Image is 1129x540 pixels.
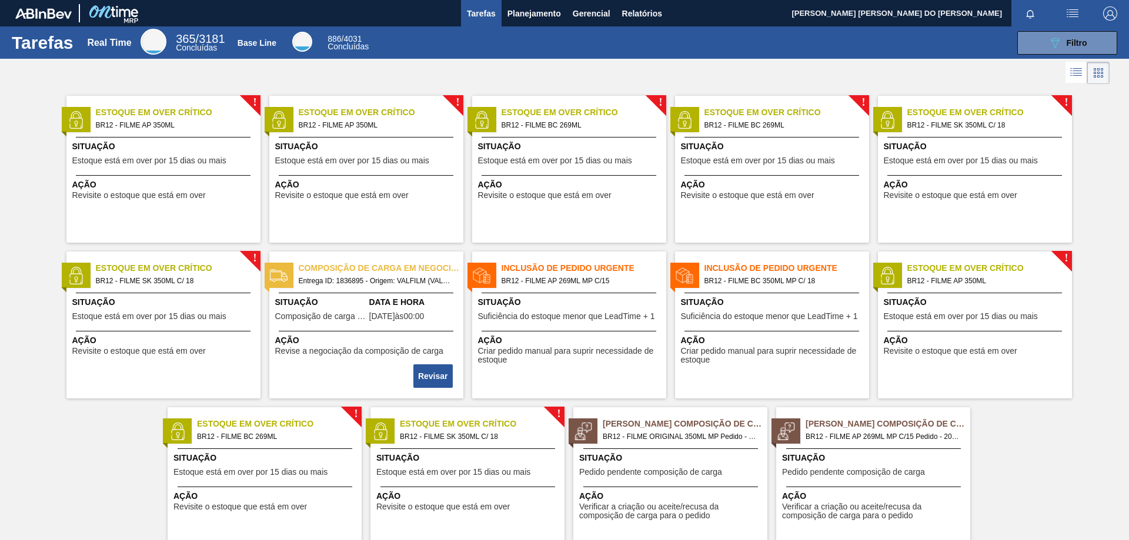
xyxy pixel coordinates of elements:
img: TNhmsLtSVTkK8tSr43FrP2fwEKptu5GPRR3wAAAABJRU5ErkJggg== [15,8,72,19]
span: ! [1064,98,1068,107]
span: Revise a negociação da composição de carga [275,347,443,355]
div: Real Time [87,38,131,48]
span: Revisite o estoque que está em over [173,502,307,511]
span: Entrega ID: 1836895 - Origem: VALFILM (VALMASTER) - MANAUS (AM) - Destino: BR12 [299,274,454,287]
span: Planejamento [507,6,561,21]
span: Pedido pendente composição de carga [782,468,925,477]
span: Situação [579,452,764,464]
span: Filtro [1067,38,1087,48]
span: Composição de carga em negociação [275,312,366,321]
div: Completar tarefa: 30041712 [415,363,454,389]
span: Gerencial [573,6,610,21]
span: Revisite o estoque que está em over [72,347,206,355]
span: BR12 - FILME AP 350ML [96,119,251,132]
img: status [574,422,592,440]
div: Base Line [328,35,369,51]
img: status [169,422,186,440]
img: status [473,111,490,129]
span: Revisite o estoque que está em over [72,191,206,200]
span: 13/11/2025,[object Object] [369,312,425,321]
img: status [777,422,795,440]
img: Logout [1103,6,1117,21]
span: Ação [72,179,258,191]
div: Visão em Lista [1065,62,1087,84]
span: Ação [884,334,1069,347]
span: Composição de carga em negociação [299,262,463,274]
img: status [270,267,288,284]
img: userActions [1065,6,1080,21]
span: Situação [884,296,1069,308]
span: ! [253,254,256,263]
img: status [67,111,85,129]
span: Ação [782,490,967,502]
span: Revisite o estoque que está em over [376,502,510,511]
span: Ação [275,179,460,191]
span: Estoque em Over Crítico [96,106,260,119]
span: ! [861,98,865,107]
span: Revisite o estoque que está em over [478,191,612,200]
div: Base Line [238,38,276,48]
span: BR12 - FILME ORIGINAL 350ML MP Pedido - 2025638 [603,430,758,443]
span: Data e Hora [369,296,460,308]
img: status [676,111,693,129]
img: status [676,267,693,284]
span: BR12 - FILME AP 350ML [299,119,454,132]
span: Estoque está em over por 15 dias ou mais [72,312,226,321]
span: Tarefas [467,6,496,21]
span: Situação [681,296,866,308]
span: Ação [884,179,1069,191]
div: Visão em Cards [1087,62,1110,84]
span: Revisite o estoque que está em over [884,191,1017,200]
span: / 4031 [328,34,362,43]
span: ! [456,98,459,107]
div: Base Line [292,32,312,52]
img: status [270,111,288,129]
span: ! [354,410,358,418]
span: Estoque em Over Crítico [502,106,666,119]
span: Criar pedido manual para suprir necessidade de estoque [681,347,866,365]
span: BR12 - FILME BC 350ML MP C/ 18 [704,274,860,287]
span: BR12 - FILME BC 269ML [197,430,352,443]
span: Estoque está em over por 15 dias ou mais [173,468,328,477]
button: Revisar [413,364,453,388]
button: Notificações [1011,5,1049,22]
span: Estoque está em over por 15 dias ou mais [681,156,835,165]
span: Situação [72,296,258,308]
span: ! [557,410,560,418]
span: Estoque está em over por 15 dias ou mais [275,156,429,165]
span: BR12 - FILME AP 350ML [907,274,1063,287]
span: Inclusão de Pedido Urgente [502,262,666,274]
span: Revisite o estoque que está em over [681,191,814,200]
span: Situação [173,452,359,464]
span: Estoque está em over por 15 dias ou mais [72,156,226,165]
span: Ação [376,490,562,502]
span: Criar pedido manual para suprir necessidade de estoque [478,347,663,365]
span: Suficiência do estoque menor que LeadTime + 1 [681,312,858,321]
span: Estoque está em over por 15 dias ou mais [884,312,1038,321]
img: status [372,422,389,440]
span: Estoque em Over Crítico [400,418,564,430]
span: Situação [275,296,366,308]
span: Revisite o estoque que está em over [884,347,1017,355]
span: 365 [176,32,195,45]
span: ! [659,98,662,107]
span: BR12 - FILME SK 350ML C/ 18 [907,119,1063,132]
span: 886 [328,34,341,43]
span: Ação [478,334,663,347]
span: BR12 - FILME SK 350ML C/ 18 [96,274,251,287]
span: Estoque em Over Crítico [299,106,463,119]
span: Ação [579,490,764,502]
span: Concluídas [176,43,217,52]
span: Situação [884,140,1069,153]
span: Estoque está em over por 15 dias ou mais [376,468,530,477]
div: Real Time [176,34,225,52]
span: Situação [72,140,258,153]
button: Filtro [1017,31,1117,55]
span: Pedido Aguardando Composição de Carga [603,418,767,430]
span: Pedido pendente composição de carga [579,468,722,477]
span: Ação [681,334,866,347]
span: Verificar a criação ou aceite/recusa da composição de carga para o pedido [782,502,967,521]
div: Real Time [141,29,166,55]
span: Situação [478,140,663,153]
span: Suficiência do estoque menor que LeadTime + 1 [478,312,655,321]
